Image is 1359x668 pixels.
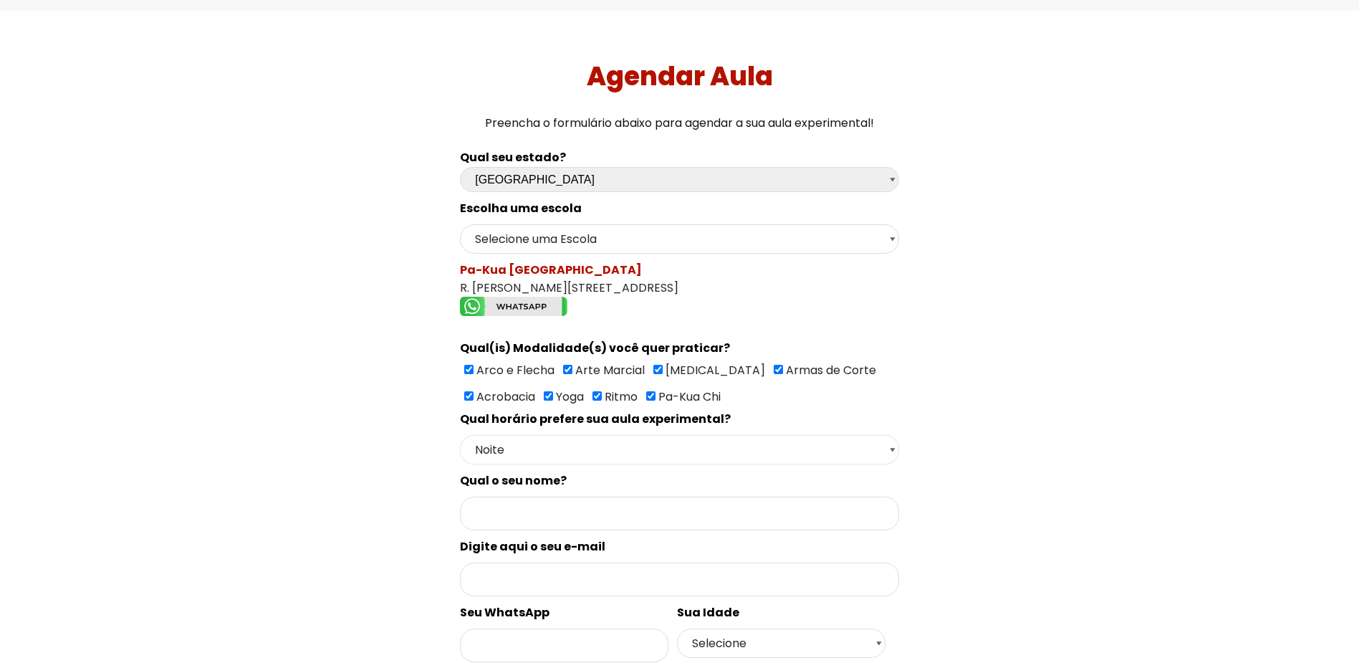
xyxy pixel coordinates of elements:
[663,362,765,378] span: [MEDICAL_DATA]
[602,388,638,405] span: Ritmo
[474,362,554,378] span: Arco e Flecha
[460,297,567,316] img: whatsapp
[592,391,602,401] input: Ritmo
[474,388,535,405] span: Acrobacia
[464,391,474,401] input: Acrobacia
[6,61,1354,92] h1: Agendar Aula
[646,391,656,401] input: Pa-Kua Chi
[783,362,876,378] span: Armas de Corte
[460,411,731,427] spam: Qual horário prefere sua aula experimental?
[544,391,553,401] input: Yoga
[563,365,572,374] input: Arte Marcial
[460,472,567,489] spam: Qual o seu nome?
[460,261,898,321] div: R. [PERSON_NAME][STREET_ADDRESS]
[553,388,584,405] span: Yoga
[460,262,642,278] spam: Pa-Kua [GEOGRAPHIC_DATA]
[572,362,645,378] span: Arte Marcial
[460,340,730,356] spam: Qual(is) Modalidade(s) você quer praticar?
[464,365,474,374] input: Arco e Flecha
[774,365,783,374] input: Armas de Corte
[460,604,549,621] spam: Seu WhatsApp
[460,538,605,555] spam: Digite aqui o seu e-mail
[460,200,582,216] spam: Escolha uma escola
[656,388,721,405] span: Pa-Kua Chi
[460,149,566,166] b: Qual seu estado?
[653,365,663,374] input: [MEDICAL_DATA]
[677,604,739,621] spam: Sua Idade
[6,113,1354,133] p: Preencha o formulário abaixo para agendar a sua aula experimental!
